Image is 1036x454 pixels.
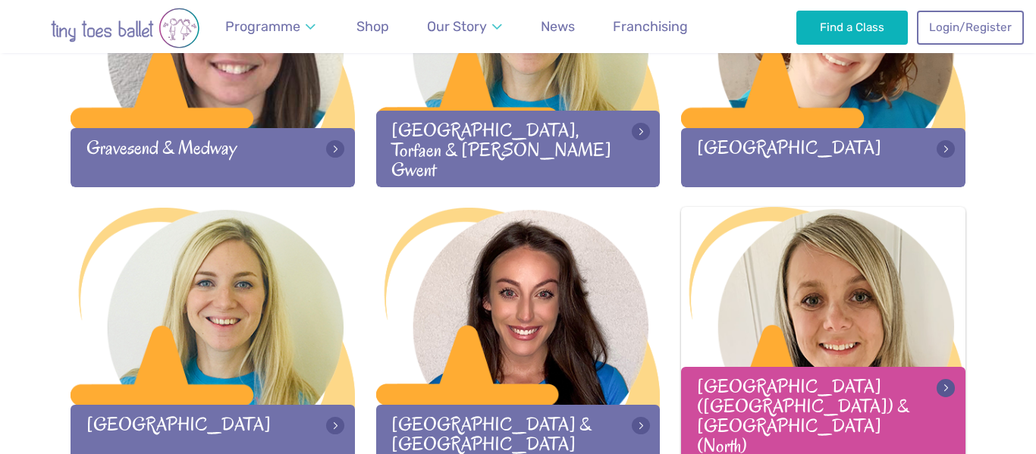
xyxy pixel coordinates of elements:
[606,10,695,44] a: Franchising
[427,18,487,34] span: Our Story
[796,11,908,44] a: Find a Class
[218,10,323,44] a: Programme
[71,128,355,186] div: Gravesend & Medway
[541,18,575,34] span: News
[534,10,582,44] a: News
[19,8,231,49] img: tiny toes ballet
[681,128,965,186] div: [GEOGRAPHIC_DATA]
[420,10,510,44] a: Our Story
[350,10,396,44] a: Shop
[225,18,300,34] span: Programme
[917,11,1023,44] a: Login/Register
[376,111,661,186] div: [GEOGRAPHIC_DATA], Torfaen & [PERSON_NAME] Gwent
[613,18,688,34] span: Franchising
[356,18,389,34] span: Shop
